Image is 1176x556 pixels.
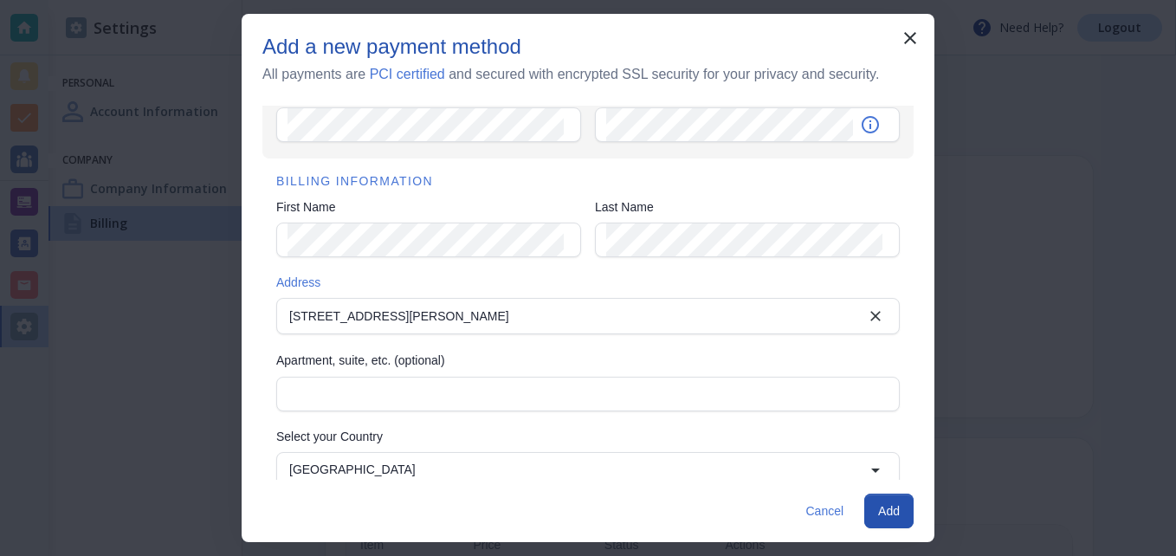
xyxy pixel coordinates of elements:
[860,114,881,135] svg: Security code is the 3-4 digit number on the back of your card
[864,494,914,528] button: Add
[798,494,850,528] button: Cancel
[370,67,445,81] a: PCI certified
[276,172,900,191] h6: BILLING INFORMATION
[276,428,900,445] label: Select your Country
[595,198,900,216] label: Last Name
[858,453,893,488] button: Open
[858,299,893,333] button: Clear
[262,63,879,85] h6: All payments are and secured with encrypted SSL security for your privacy and security.
[262,35,521,60] h5: Add a new payment method
[276,198,581,216] label: First Name
[276,274,900,291] label: Address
